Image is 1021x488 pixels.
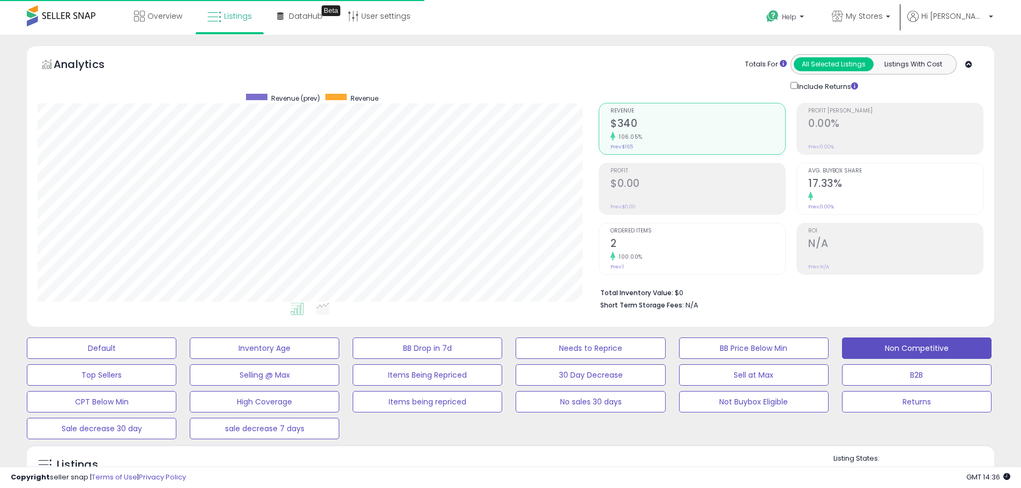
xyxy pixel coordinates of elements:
h2: $340 [610,117,785,132]
label: Active [844,466,864,475]
div: Totals For [745,59,787,70]
button: Default [27,337,176,359]
div: seller snap | | [11,472,186,483]
button: CPT Below Min [27,391,176,412]
label: Deactivated [925,466,965,475]
small: Prev: 0.00% [808,144,834,150]
small: Prev: $0.00 [610,204,636,210]
div: Include Returns [782,80,871,92]
span: Overview [147,11,182,21]
h2: 2 [610,237,785,252]
button: Sale decrease 30 day [27,418,176,439]
a: Privacy Policy [139,472,186,482]
a: Help [758,2,815,35]
h5: Listings [57,457,98,472]
button: Inventory Age [190,337,339,359]
h5: Analytics [54,57,125,74]
span: 2025-09-11 14:36 GMT [966,472,1010,482]
strong: Copyright [11,472,50,482]
h2: 0.00% [808,117,983,132]
button: Sell at Max [679,364,829,386]
span: Listings [224,11,252,21]
span: Profit [610,168,785,174]
h2: N/A [808,237,983,252]
span: Hi [PERSON_NAME] [921,11,986,21]
button: sale decrease 7 days [190,418,339,439]
span: DataHub [289,11,323,21]
button: Non Competitive [842,337,992,359]
button: 30 Day Decrease [516,364,665,386]
span: Revenue (prev) [271,94,320,103]
h2: 17.33% [808,177,983,192]
li: $0 [600,286,975,298]
button: All Selected Listings [794,57,874,71]
button: B2B [842,364,992,386]
b: Total Inventory Value: [600,288,673,297]
h2: $0.00 [610,177,785,192]
small: Prev: $165 [610,144,633,150]
button: BB Drop in 7d [353,337,502,359]
button: Needs to Reprice [516,337,665,359]
button: High Coverage [190,391,339,412]
button: Items Being Repriced [353,364,502,386]
button: Top Sellers [27,364,176,386]
button: Selling @ Max [190,364,339,386]
span: My Stores [846,11,883,21]
button: Listings With Cost [873,57,953,71]
span: Profit [PERSON_NAME] [808,108,983,114]
button: Returns [842,391,992,412]
small: Prev: N/A [808,264,829,270]
span: N/A [685,300,698,310]
a: Hi [PERSON_NAME] [907,11,993,35]
button: BB Price Below Min [679,337,829,359]
i: Get Help [766,10,779,23]
small: 100.00% [615,253,643,261]
button: No sales 30 days [516,391,665,412]
span: Revenue [610,108,785,114]
b: Short Term Storage Fees: [600,301,684,310]
p: Listing States: [833,454,994,464]
span: Ordered Items [610,228,785,234]
span: Help [782,12,796,21]
span: Revenue [351,94,378,103]
span: ROI [808,228,983,234]
small: 106.05% [615,133,643,141]
button: Not Buybox Eligible [679,391,829,412]
small: Prev: 0.00% [808,204,834,210]
button: Items being repriced [353,391,502,412]
div: Tooltip anchor [322,5,340,16]
span: Avg. Buybox Share [808,168,983,174]
small: Prev: 1 [610,264,624,270]
a: Terms of Use [92,472,137,482]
